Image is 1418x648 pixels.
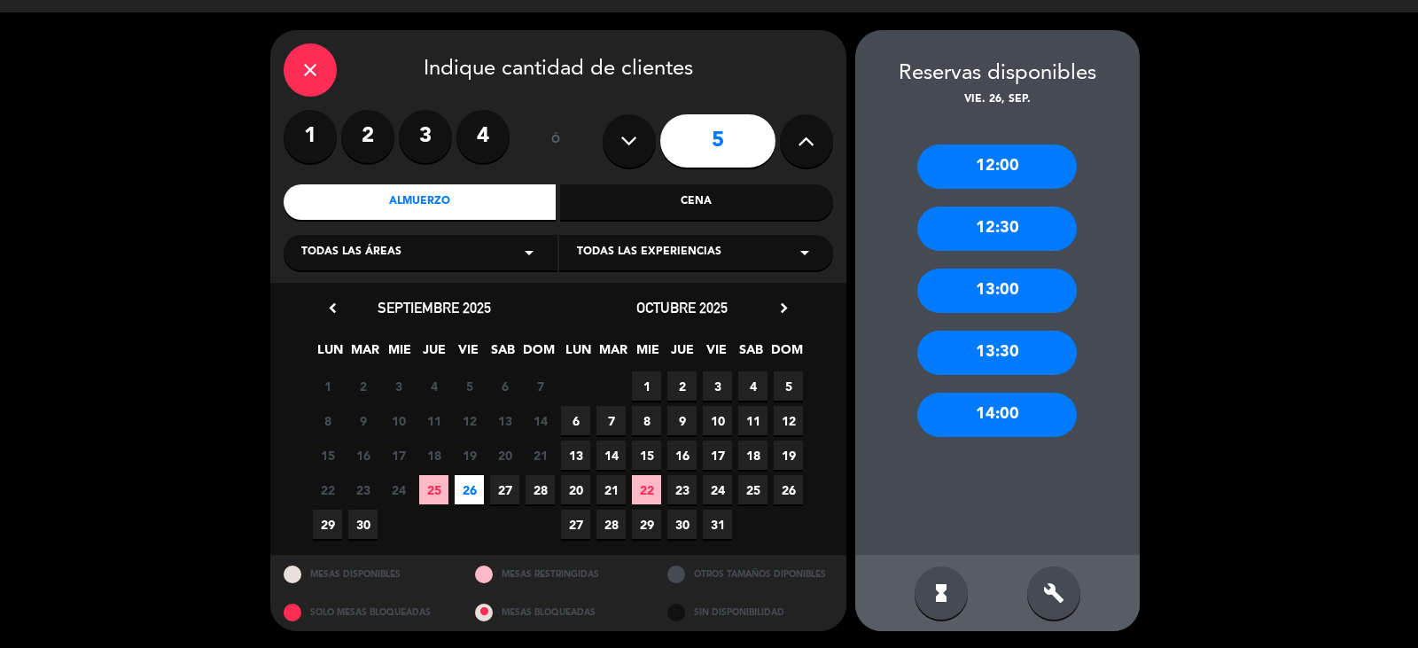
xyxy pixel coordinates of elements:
i: arrow_drop_down [794,242,815,263]
span: 13 [561,441,590,470]
span: 3 [703,371,732,401]
i: chevron_left [323,299,342,317]
span: 16 [348,441,378,470]
span: 9 [667,406,697,435]
span: 2 [667,371,697,401]
span: MAR [598,340,627,369]
div: ó [527,110,585,172]
span: 11 [738,406,767,435]
span: septiembre 2025 [378,299,491,316]
div: SOLO MESAS BLOQUEADAS [270,593,463,631]
div: OTROS TAMAÑOS DIPONIBLES [654,555,846,593]
span: 6 [490,371,519,401]
div: 12:30 [917,207,1077,251]
div: Reservas disponibles [855,57,1140,91]
span: 9 [348,406,378,435]
span: 20 [561,475,590,504]
span: 7 [526,371,555,401]
div: 12:00 [917,144,1077,189]
span: 24 [384,475,413,504]
span: LUN [564,340,593,369]
span: 22 [632,475,661,504]
span: DOM [771,340,800,369]
span: 13 [490,406,519,435]
span: 23 [667,475,697,504]
span: 10 [703,406,732,435]
span: octubre 2025 [636,299,728,316]
span: 24 [703,475,732,504]
i: hourglass_full [931,582,952,604]
div: MESAS DISPONIBLES [270,555,463,593]
span: 2 [348,371,378,401]
span: SAB [736,340,766,369]
span: 19 [455,441,484,470]
span: 5 [455,371,484,401]
label: 3 [399,110,452,163]
span: 29 [313,510,342,539]
span: 30 [667,510,697,539]
span: JUE [667,340,697,369]
label: 4 [456,110,510,163]
span: 14 [526,406,555,435]
span: LUN [316,340,345,369]
div: 14:00 [917,393,1077,437]
i: chevron_right [775,299,793,317]
div: 13:00 [917,269,1077,313]
span: 22 [313,475,342,504]
i: arrow_drop_down [518,242,540,263]
i: build [1043,582,1064,604]
div: MESAS RESTRINGIDAS [462,555,654,593]
span: 15 [313,441,342,470]
div: Indique cantidad de clientes [284,43,833,97]
span: 20 [490,441,519,470]
span: 28 [596,510,626,539]
span: 29 [632,510,661,539]
span: SAB [488,340,518,369]
span: 11 [419,406,448,435]
span: VIE [454,340,483,369]
span: 4 [738,371,767,401]
span: 26 [774,475,803,504]
span: DOM [523,340,552,369]
span: 8 [632,406,661,435]
span: 12 [455,406,484,435]
div: Cena [560,184,833,220]
div: SIN DISPONIBILIDAD [654,593,846,631]
span: 18 [738,441,767,470]
span: 4 [419,371,448,401]
span: 21 [596,475,626,504]
span: MIE [633,340,662,369]
div: MESAS BLOQUEADAS [462,593,654,631]
span: 25 [738,475,767,504]
span: 15 [632,441,661,470]
span: 16 [667,441,697,470]
span: Todas las experiencias [577,244,721,262]
span: 5 [774,371,803,401]
span: MAR [350,340,379,369]
span: 25 [419,475,448,504]
span: 27 [490,475,519,504]
span: 8 [313,406,342,435]
span: 18 [419,441,448,470]
span: 30 [348,510,378,539]
span: VIE [702,340,731,369]
span: MIE [385,340,414,369]
span: 17 [703,441,732,470]
span: JUE [419,340,448,369]
span: 1 [632,371,661,401]
span: 12 [774,406,803,435]
span: Todas las áreas [301,244,401,262]
span: 7 [596,406,626,435]
span: 10 [384,406,413,435]
span: 14 [596,441,626,470]
span: 27 [561,510,590,539]
i: close [300,59,321,81]
span: 3 [384,371,413,401]
span: 17 [384,441,413,470]
span: 28 [526,475,555,504]
label: 2 [341,110,394,163]
span: 1 [313,371,342,401]
div: Almuerzo [284,184,557,220]
label: 1 [284,110,337,163]
span: 23 [348,475,378,504]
